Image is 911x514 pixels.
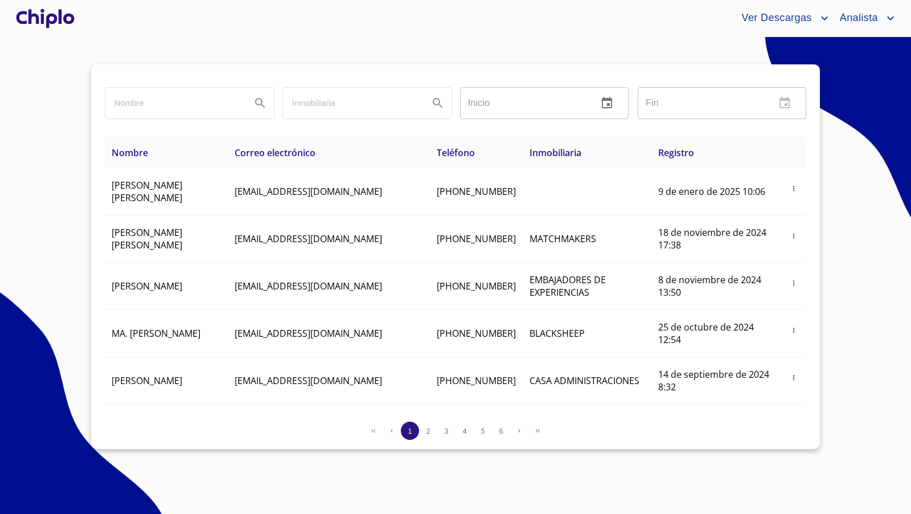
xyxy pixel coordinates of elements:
span: Inmobiliaria [530,146,581,159]
span: 6 [499,427,503,435]
span: [PERSON_NAME] [112,280,182,292]
span: [PHONE_NUMBER] [437,232,516,245]
span: MATCHMAKERS [530,232,596,245]
span: Teléfono [437,146,475,159]
button: 3 [437,422,455,440]
span: Nombre [112,146,148,159]
span: 18 de noviembre de 2024 17:38 [658,226,766,251]
button: account of current user [733,9,831,27]
button: account of current user [831,9,897,27]
span: [EMAIL_ADDRESS][DOMAIN_NAME] [235,374,382,387]
button: 4 [455,422,474,440]
span: 9 de enero de 2025 10:06 [658,185,765,198]
input: search [105,88,242,119]
span: [PHONE_NUMBER] [437,280,516,292]
button: 2 [419,422,437,440]
button: 6 [492,422,510,440]
button: 1 [401,422,419,440]
span: 4 [462,427,466,435]
span: [PHONE_NUMBER] [437,185,516,198]
span: Registro [658,146,694,159]
span: 1 [408,427,412,435]
span: [PERSON_NAME] [PERSON_NAME] [112,179,182,204]
span: [EMAIL_ADDRESS][DOMAIN_NAME] [235,232,382,245]
span: 14 de septiembre de 2024 8:32 [658,368,769,393]
span: Analista [831,9,884,27]
span: EMBAJADORES DE EXPERIENCIAS [530,274,606,299]
span: 25 de octubre de 2024 12:54 [658,321,754,346]
span: [PHONE_NUMBER] [437,327,516,340]
span: 5 [481,427,485,435]
input: search [283,88,420,119]
button: Search [424,89,452,117]
button: Search [247,89,274,117]
span: Ver Descargas [733,9,817,27]
span: [PERSON_NAME] [112,374,182,387]
span: [EMAIL_ADDRESS][DOMAIN_NAME] [235,280,382,292]
span: MA. [PERSON_NAME] [112,327,200,340]
span: [EMAIL_ADDRESS][DOMAIN_NAME] [235,185,382,198]
span: 2 [426,427,430,435]
span: 8 de noviembre de 2024 13:50 [658,274,761,299]
span: 3 [444,427,448,435]
span: CASA ADMINISTRACIONES [530,374,639,387]
span: BLACKSHEEP [530,327,585,340]
span: [PHONE_NUMBER] [437,374,516,387]
span: [EMAIL_ADDRESS][DOMAIN_NAME] [235,327,382,340]
span: [PERSON_NAME] [PERSON_NAME] [112,226,182,251]
span: Correo electrónico [235,146,315,159]
button: 5 [474,422,492,440]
